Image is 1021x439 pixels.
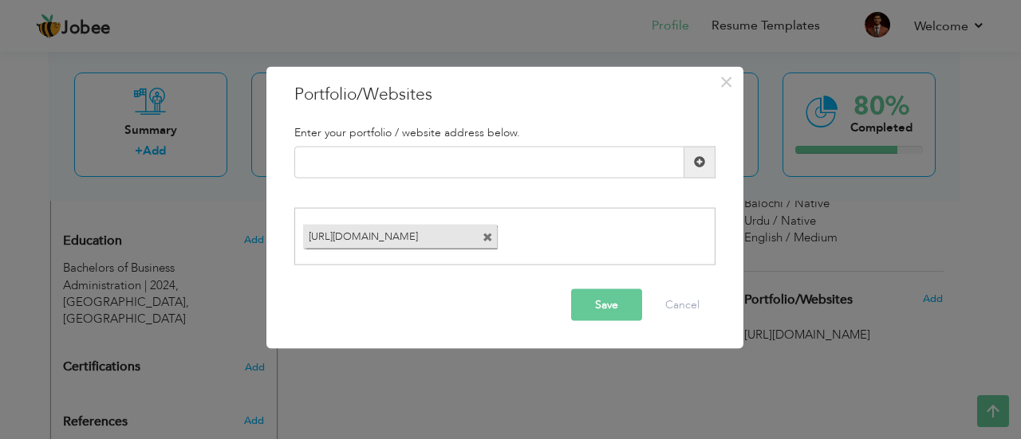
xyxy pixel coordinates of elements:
button: Cancel [649,289,715,321]
button: Save [571,289,642,321]
button: Close [714,69,739,94]
h5: Enter your portfolio / website address below. [294,126,715,138]
h3: Portfolio/Websites [294,82,715,106]
a: [URL][DOMAIN_NAME] [303,225,468,245]
span: × [719,67,733,96]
